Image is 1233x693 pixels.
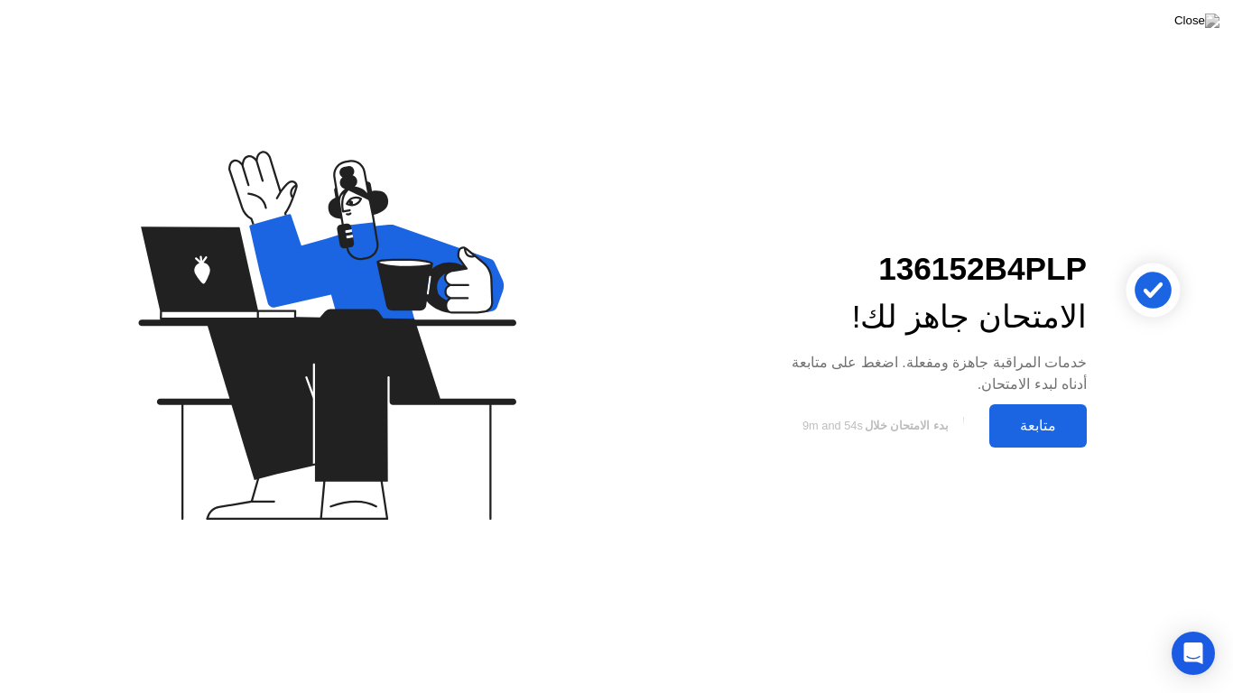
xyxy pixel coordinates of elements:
div: 136152B4PLP [768,245,1087,293]
img: Close [1174,14,1219,28]
span: 9m and 54s [802,419,863,432]
div: Open Intercom Messenger [1172,632,1215,675]
div: خدمات المراقبة جاهزة ومفعلة. اضغط على متابعة أدناه لبدء الامتحان. [768,352,1087,395]
div: متابعة [995,417,1081,434]
div: الامتحان جاهز لك! [768,293,1087,341]
button: متابعة [989,404,1087,448]
button: بدء الامتحان خلال9m and 54s [768,409,980,443]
